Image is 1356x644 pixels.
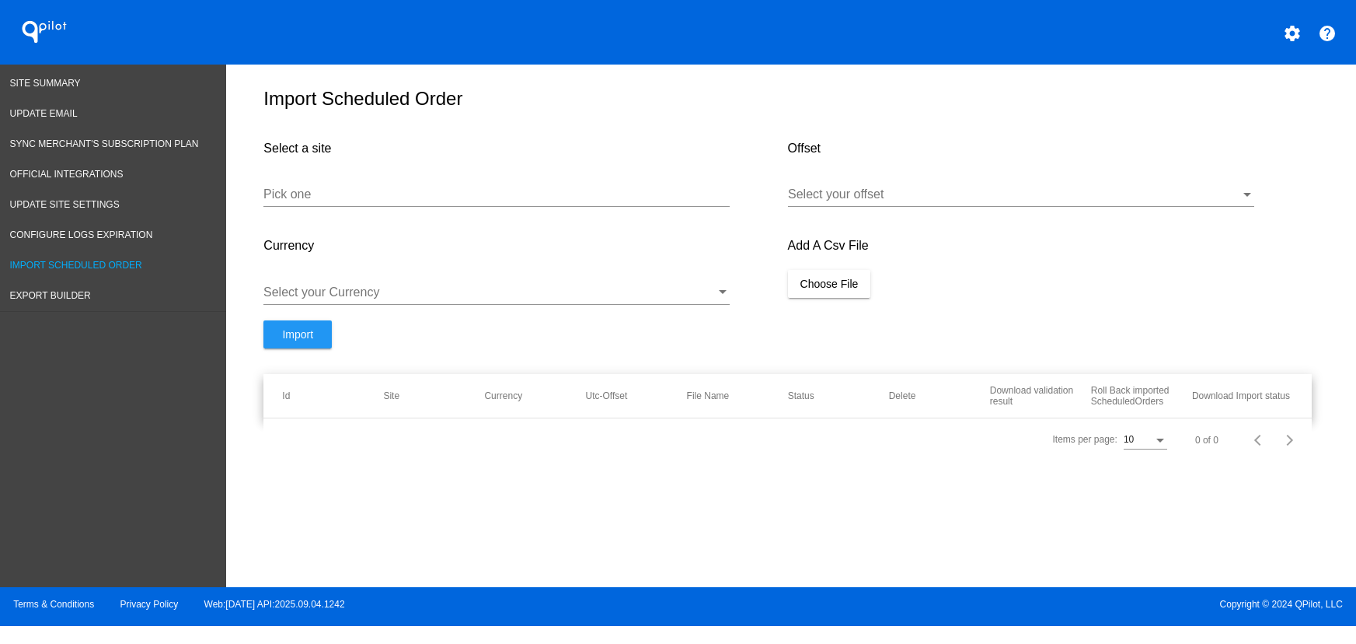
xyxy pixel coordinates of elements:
div: 0 of 0 [1195,435,1218,446]
a: Web:[DATE] API:2025.09.04.1242 [204,599,345,610]
span: Copyright © 2024 QPilot, LLC [692,599,1343,610]
mat-header-cell: Currency [484,390,585,401]
a: Terms & Conditions [13,599,94,610]
button: Choose File [788,270,871,298]
mat-header-cell: Status [788,390,889,401]
span: Site Summary [10,78,81,89]
span: Update Site Settings [10,199,120,210]
mat-header-cell: Site [383,390,484,401]
span: Import Scheduled Order [10,260,142,271]
mat-icon: help [1318,24,1337,43]
button: Previous page [1243,425,1274,456]
span: Update Email [10,108,78,119]
h4: Currency [263,239,787,253]
mat-header-cell: Delete [889,390,990,401]
input: Number [263,187,730,201]
h4: Add A Csv File [788,239,1312,253]
h1: Import Scheduled Order [263,88,1312,110]
button: Import [263,320,332,348]
span: Sync Merchant's Subscription Plan [10,138,199,149]
h4: Select a site [263,142,787,156]
span: Choose File [800,278,859,290]
h4: Offset [788,142,1312,156]
span: Official Integrations [10,169,124,180]
div: Items per page: [1052,434,1117,445]
span: Export Builder [10,290,91,301]
mat-icon: settings [1283,24,1302,43]
mat-header-cell: Utc-Offset [586,390,687,401]
a: Privacy Policy [120,599,179,610]
span: 10 [1124,434,1134,445]
mat-header-cell: Download Import status [1192,390,1293,401]
mat-header-cell: Id [282,390,383,401]
span: Configure logs expiration [10,229,153,240]
mat-header-cell: File Name [687,390,788,401]
mat-select: Items per page: [1124,435,1167,446]
span: Import [282,328,313,341]
button: Next page [1274,425,1305,456]
mat-header-cell: Download validation result [990,385,1091,407]
h1: QPilot [13,16,75,47]
mat-header-cell: Roll Back imported ScheduledOrders [1091,385,1192,407]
